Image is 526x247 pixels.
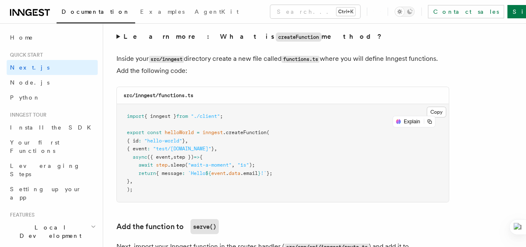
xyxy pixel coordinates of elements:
[10,64,49,71] span: Next.js
[127,113,144,119] span: import
[223,130,267,135] span: .createFunction
[7,52,43,58] span: Quick start
[249,162,255,168] span: );
[10,124,96,131] span: Install the SDK
[10,94,40,101] span: Python
[211,170,226,176] span: event
[156,162,168,168] span: step
[240,170,258,176] span: .email
[185,138,188,144] span: ,
[7,135,98,158] a: Your first Functions
[267,130,269,135] span: (
[147,146,150,152] span: :
[138,138,141,144] span: :
[191,113,220,119] span: "./client"
[7,182,98,205] a: Setting up your app
[127,187,133,192] span: );
[214,146,217,152] span: ,
[7,60,98,75] a: Next.js
[116,31,449,43] summary: Learn more: What iscreateFunctionmethod?
[62,8,130,15] span: Documentation
[7,120,98,135] a: Install the SDK
[116,219,219,234] a: Add the function toserve()
[197,130,200,135] span: =
[200,154,202,160] span: {
[127,138,138,144] span: { id
[10,79,49,86] span: Node.js
[7,158,98,182] a: Leveraging Steps
[156,170,182,176] span: { message
[57,2,135,23] a: Documentation
[190,219,219,234] code: serve()
[211,146,214,152] span: }
[336,7,355,16] kbd: Ctrl+K
[138,162,153,168] span: await
[194,154,200,160] span: =>
[7,220,98,243] button: Local Development
[127,178,130,184] span: }
[153,146,211,152] span: "test/[DOMAIN_NAME]"
[165,130,194,135] span: helloWorld
[140,8,185,15] span: Examples
[267,170,272,176] span: };
[7,75,98,90] a: Node.js
[237,162,249,168] span: "1s"
[144,113,176,119] span: { inngest }
[282,56,319,63] code: functions.ts
[138,170,156,176] span: return
[428,5,504,18] a: Contact sales
[130,178,133,184] span: ,
[7,223,91,240] span: Local Development
[202,130,223,135] span: inngest
[173,154,194,160] span: step })
[427,107,446,117] button: Copy
[10,162,80,177] span: Leveraging Steps
[133,154,147,160] span: async
[270,5,360,18] button: Search...Ctrl+K
[170,154,173,160] span: ,
[7,90,98,105] a: Python
[123,92,193,98] code: src/inngest/functions.ts
[149,56,184,63] code: src/inngest
[147,130,162,135] span: const
[229,170,240,176] span: data
[123,32,383,40] strong: Learn more: What is method?
[168,162,185,168] span: .sleep
[127,146,147,152] span: { event
[395,7,415,17] button: Toggle dark mode
[147,154,170,160] span: ({ event
[182,138,185,144] span: }
[144,138,182,144] span: "hello-world"
[135,2,190,22] a: Examples
[7,30,98,45] a: Home
[116,53,449,77] p: Inside your directory create a new file called where you will define Inngest functions. Add the f...
[258,170,261,176] span: }
[7,112,47,118] span: Inngest tour
[176,113,188,119] span: from
[10,33,33,42] span: Home
[261,170,267,176] span: !`
[10,186,81,201] span: Setting up your app
[195,8,239,15] span: AgentKit
[276,32,321,42] code: createFunction
[190,2,244,22] a: AgentKit
[10,139,59,154] span: Your first Functions
[185,162,188,168] span: (
[182,170,185,176] span: :
[7,212,35,218] span: Features
[232,162,235,168] span: ,
[205,170,211,176] span: ${
[226,170,229,176] span: .
[188,170,205,176] span: `Hello
[220,113,223,119] span: ;
[188,162,232,168] span: "wait-a-moment"
[127,130,144,135] span: export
